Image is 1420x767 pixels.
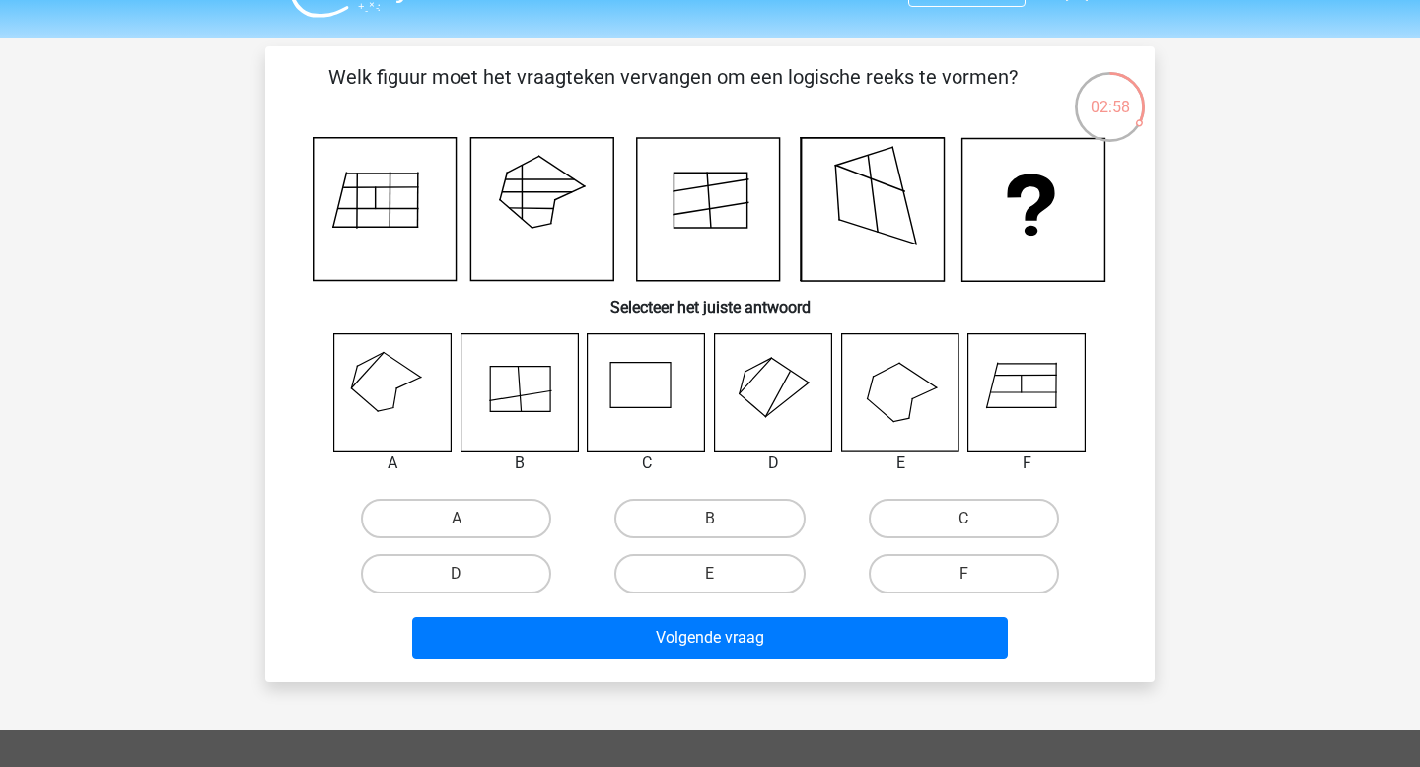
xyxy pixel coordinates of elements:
[572,452,721,475] div: C
[319,452,467,475] div: A
[1073,70,1147,119] div: 02:58
[361,499,551,538] label: A
[826,452,975,475] div: E
[361,554,551,593] label: D
[614,499,805,538] label: B
[446,452,595,475] div: B
[412,617,1009,659] button: Volgende vraag
[297,282,1123,316] h6: Selecteer het juiste antwoord
[699,452,848,475] div: D
[614,554,805,593] label: E
[869,499,1059,538] label: C
[869,554,1059,593] label: F
[953,452,1101,475] div: F
[297,62,1049,121] p: Welk figuur moet het vraagteken vervangen om een logische reeks te vormen?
